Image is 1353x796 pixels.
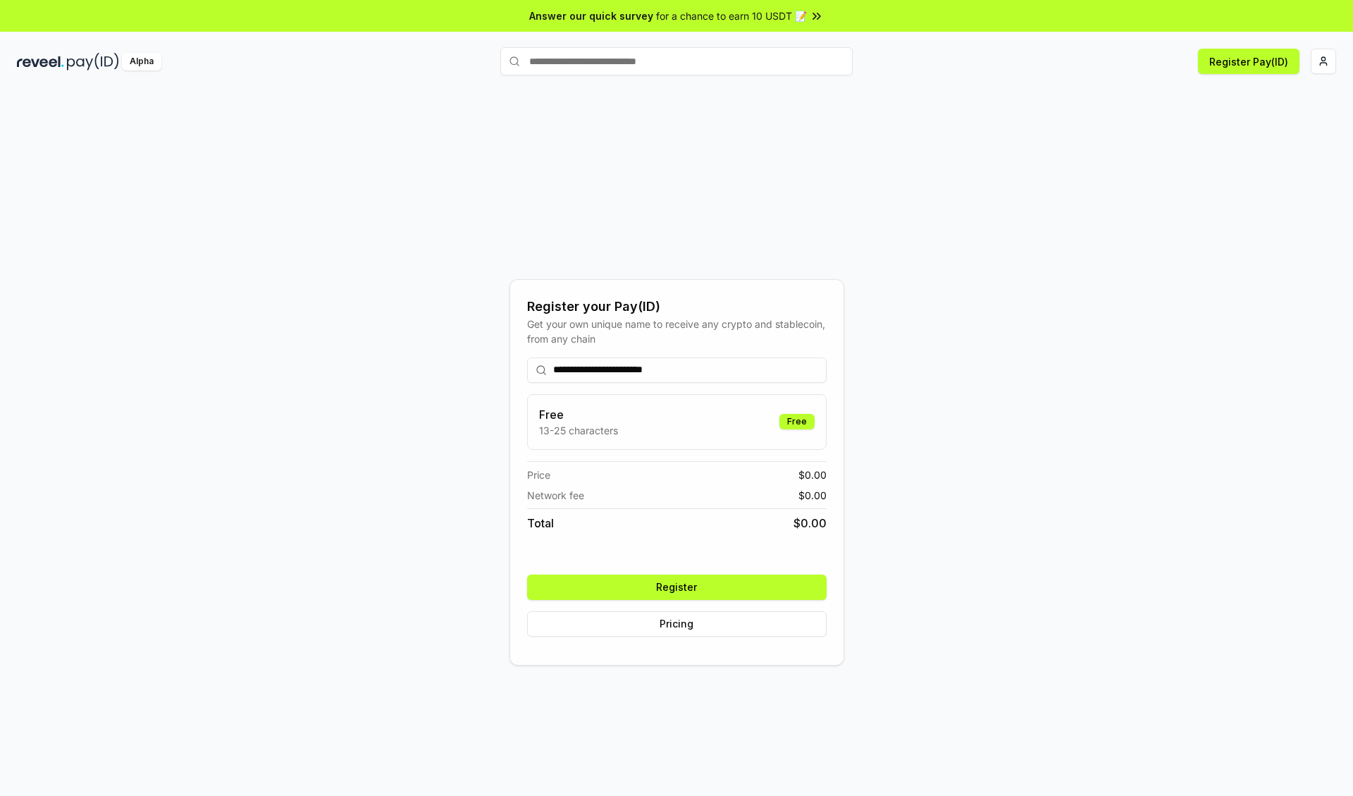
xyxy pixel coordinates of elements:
[527,488,584,503] span: Network fee
[1198,49,1299,74] button: Register Pay(ID)
[798,467,827,482] span: $ 0.00
[527,297,827,317] div: Register your Pay(ID)
[527,611,827,637] button: Pricing
[527,515,554,532] span: Total
[527,467,550,482] span: Price
[656,8,807,23] span: for a chance to earn 10 USDT 📝
[793,515,827,532] span: $ 0.00
[539,423,618,438] p: 13-25 characters
[539,406,618,423] h3: Free
[527,317,827,346] div: Get your own unique name to receive any crypto and stablecoin, from any chain
[798,488,827,503] span: $ 0.00
[122,53,161,71] div: Alpha
[529,8,653,23] span: Answer our quick survey
[17,53,64,71] img: reveel_dark
[527,575,827,600] button: Register
[779,414,815,429] div: Free
[67,53,119,71] img: pay_id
